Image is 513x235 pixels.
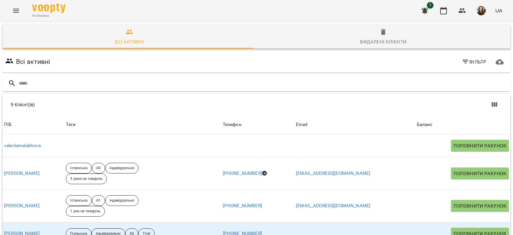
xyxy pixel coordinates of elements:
div: Видалені клієнти [360,38,406,46]
div: Всі активні [115,38,144,46]
p: Іспанська [70,198,88,204]
div: 1 раз на тиждень [66,206,105,217]
div: Email [296,121,307,129]
button: UA [493,4,505,17]
p: 3 рази на тиждень [70,176,103,182]
span: UA [495,7,502,14]
button: Фільтр [459,56,489,68]
span: Телефон [223,121,293,129]
a: [PHONE_NUMBER] [223,170,262,176]
div: Баланс [417,121,433,129]
span: Поповнити рахунок [454,142,506,150]
span: 1 [427,2,434,9]
div: 3 рази на тиждень [66,173,107,184]
div: Sort [4,121,12,129]
div: Телефон [223,121,241,129]
p: 1 раз на тиждень [70,209,101,214]
div: Теги [66,121,220,129]
button: Поповнити рахунок [451,200,509,212]
p: Індивідуально [110,165,134,171]
div: Індивідуально [105,195,139,206]
p: A0 [96,165,101,171]
a: valeriiamalakhova [4,142,41,149]
div: Іспанська [66,195,92,206]
div: A0 [92,163,105,173]
div: Sort [417,121,433,129]
div: Індивідуально [105,163,139,173]
a: [PERSON_NAME] [4,203,40,209]
button: Поповнити рахунок [451,140,509,152]
button: Поповнити рахунок [451,167,509,180]
span: Поповнити рахунок [454,169,506,178]
button: Показати колонки [486,97,502,113]
a: [EMAIL_ADDRESS][DOMAIN_NAME] [296,203,370,208]
span: For Business [32,14,65,18]
img: f828951e34a2a7ae30fa923eeeaf7e77.jpg [477,6,486,15]
div: Іспанська [66,163,92,173]
span: Поповнити рахунок [454,202,506,210]
div: 9 Клієнт(ів) [11,101,261,108]
a: [EMAIL_ADDRESS][DOMAIN_NAME] [296,170,370,176]
div: Table Toolbar [3,94,510,115]
div: Sort [223,121,241,129]
p: A1 [96,198,101,204]
div: A1 [92,195,105,206]
span: Email [296,121,414,129]
p: Іспанська [70,165,88,171]
span: Фільтр [462,58,487,66]
button: Menu [8,3,24,19]
p: Індивідуально [110,198,134,204]
span: Баланс [417,121,509,129]
div: ПІБ [4,121,12,129]
a: [PHONE_NUMBER] [223,203,262,208]
div: Sort [296,121,307,129]
span: ПІБ [4,121,63,129]
img: Voopty Logo [32,3,65,13]
a: [PERSON_NAME] [4,170,40,177]
h6: Всі активні [16,56,50,67]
